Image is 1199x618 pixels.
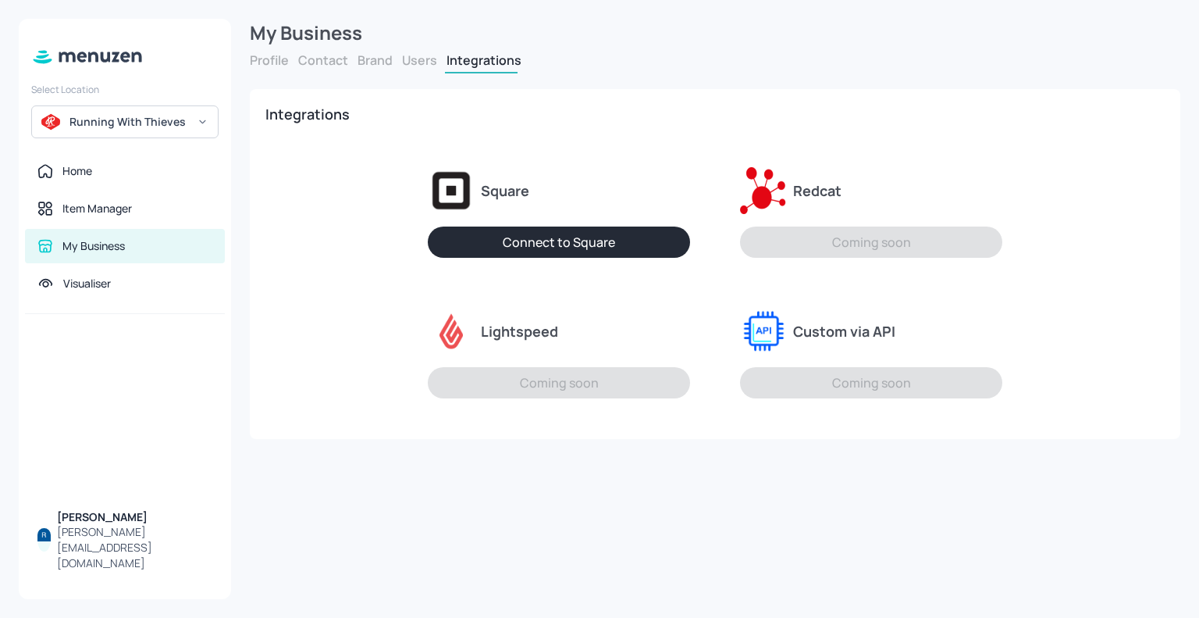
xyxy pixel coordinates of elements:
[250,52,289,69] button: Profile
[41,113,60,131] img: avatar
[265,105,1165,123] div: Integrations
[793,185,841,196] p: Redcat
[62,238,125,254] div: My Business
[740,167,787,214] img: tpKecWeXZN9leFrqaU69Upqth4dL4D8u2nlKaKnQZAAAAAElFTkSuQmCC
[428,167,475,214] img: square_logo-9f8c0182.png
[57,509,212,525] div: [PERSON_NAME]
[428,308,475,355] img: nN+myfZx5Dijx5ukWJcLwS81AAAAAAAAAAAAAAAAAAAAAAAAAADeAF97lnMpXNcKAAAAAElFTkSuQmCC
[63,276,111,291] div: Visualiser
[298,52,348,69] button: Contact
[481,326,558,337] p: Lightspeed
[402,52,437,69] button: Users
[358,52,393,69] button: Brand
[481,185,529,196] p: Square
[57,524,212,571] div: [PERSON_NAME][EMAIL_ADDRESS][DOMAIN_NAME]
[447,52,521,69] button: Integrations
[62,201,132,216] div: Item Manager
[31,83,219,96] div: Select Location
[37,528,51,541] img: ACg8ocL1yuH4pEfkxJySTgzkUhi3pM-1jJLmjIL7Sesj07Cz=s96-c
[250,19,1180,47] div: My Business
[793,326,895,337] p: Custom via API
[62,163,92,179] div: Home
[69,114,187,130] div: Running With Thieves
[740,308,787,355] img: api_custom-9df6cf9f.png
[428,227,690,258] button: Connect to Square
